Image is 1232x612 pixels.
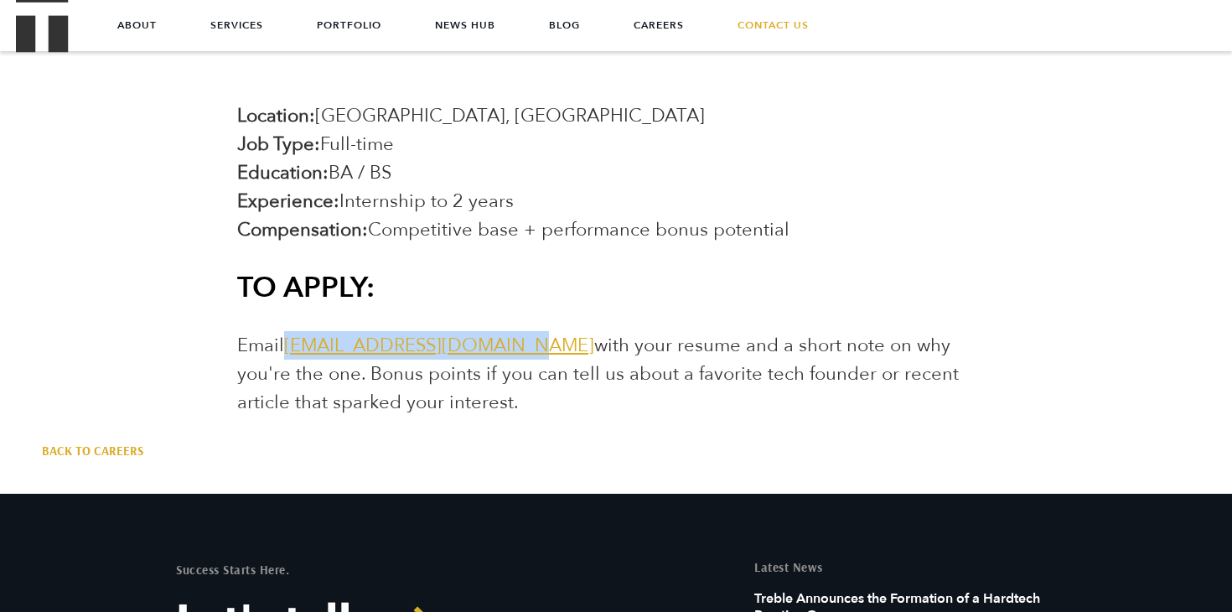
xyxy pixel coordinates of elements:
mark: Success Starts Here. [176,562,289,578]
span: BA / BS [329,160,391,185]
span: [GEOGRAPHIC_DATA], [GEOGRAPHIC_DATA] [315,103,705,128]
h5: Latest News [754,561,1056,573]
span: Full-time [320,132,394,157]
span: Competitive base + performance bonus potential [368,217,789,242]
b: Experience: [237,189,339,214]
b: Location: [237,103,315,128]
b: Education: [237,160,329,185]
span: Email with your resume and a short note on why you're the one. Bonus points if you can tell us ab... [237,333,959,415]
b: Compensation: [237,217,368,242]
b: TO APPLY: [237,268,375,307]
b: Job Type: [237,132,320,157]
a: [EMAIL_ADDRESS][DOMAIN_NAME] [284,333,594,358]
a: Back to Careers [42,443,143,459]
span: Internship to 2 years [339,189,514,214]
